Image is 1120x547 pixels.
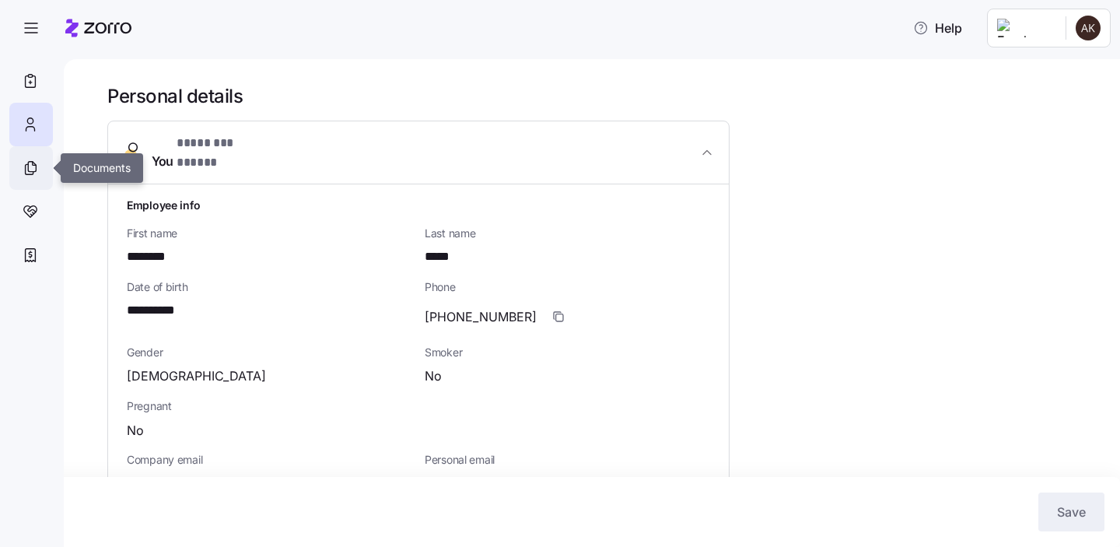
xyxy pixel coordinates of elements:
span: Company email [127,452,412,468]
span: Date of birth [127,279,412,295]
span: Save [1057,503,1086,521]
span: You [152,134,277,171]
h1: Employee info [127,197,710,213]
span: Phone [425,279,710,295]
img: Employer logo [997,19,1053,37]
span: Last name [425,226,710,241]
button: Help [901,12,975,44]
span: [EMAIL_ADDRESS][DOMAIN_NAME] [425,475,638,494]
span: Gender [127,345,412,360]
span: First name [127,226,412,241]
span: [DEMOGRAPHIC_DATA] [127,366,266,386]
span: No [425,366,442,386]
span: Smoker [425,345,710,360]
span: Personal email [425,452,710,468]
span: Pregnant [127,398,710,414]
button: Save [1038,493,1104,531]
h1: Personal details [107,84,1098,108]
span: [EMAIL_ADDRESS][DOMAIN_NAME] [127,475,340,494]
span: [PHONE_NUMBER] [425,307,537,327]
span: No [127,421,144,440]
img: ae085355699157a8e4d0bbb2e4273c1b [1076,16,1101,40]
span: Help [913,19,962,37]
